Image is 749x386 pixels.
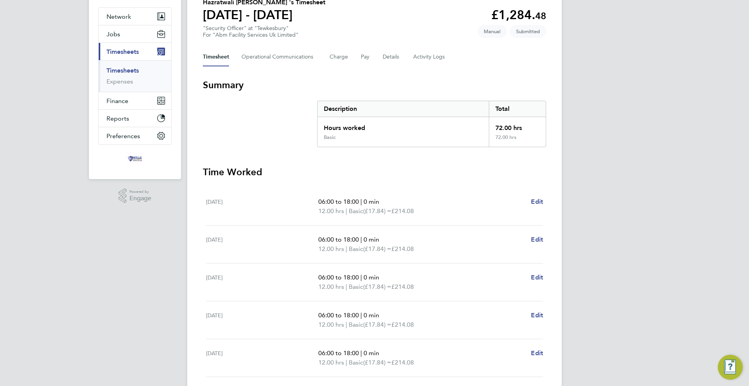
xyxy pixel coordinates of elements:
[349,358,363,367] span: Basic
[363,207,391,215] span: (£17.84) =
[241,48,317,66] button: Operational Communications
[203,166,546,178] h3: Time Worked
[346,283,347,290] span: |
[391,321,414,328] span: £214.08
[349,244,363,254] span: Basic
[119,189,152,203] a: Powered byEngage
[106,13,131,20] span: Network
[360,236,362,243] span: |
[318,101,489,117] div: Description
[106,115,129,122] span: Reports
[99,92,171,109] button: Finance
[106,67,139,74] a: Timesheets
[106,97,128,105] span: Finance
[203,32,298,38] div: For "Abm Facility Services Uk Limited"
[391,283,414,290] span: £214.08
[324,134,335,141] div: Basic
[718,355,743,380] button: Engage Resource Center
[349,320,363,329] span: Basic
[346,321,347,328] span: |
[203,25,298,38] div: "Security Officer" at "Tewkesbury"
[489,134,546,147] div: 72.00 hrs
[349,282,363,292] span: Basic
[346,245,347,253] span: |
[363,245,391,253] span: (£17.84) =
[535,10,546,21] span: 48
[363,359,391,366] span: (£17.84) =
[318,274,359,281] span: 06:00 to 18:00
[318,311,359,319] span: 06:00 to 18:00
[510,25,546,38] span: This timesheet is Submitted.
[106,132,140,140] span: Preferences
[346,359,347,366] span: |
[363,283,391,290] span: (£17.84) =
[130,195,151,202] span: Engage
[318,198,359,205] span: 06:00 to 18:00
[206,197,318,216] div: [DATE]
[206,349,318,367] div: [DATE]
[349,206,363,216] span: Basic
[391,207,414,215] span: £214.08
[391,245,414,253] span: £214.08
[318,207,344,215] span: 12.00 hrs
[413,48,446,66] button: Activity Logs
[318,283,344,290] span: 12.00 hrs
[203,48,229,66] button: Timesheet
[360,198,362,205] span: |
[383,48,401,66] button: Details
[531,274,543,281] span: Edit
[317,101,546,147] div: Summary
[99,43,171,60] button: Timesheets
[364,274,379,281] span: 0 min
[531,235,543,244] a: Edit
[203,79,546,91] h3: Summary
[318,321,344,328] span: 12.00 hrs
[206,311,318,329] div: [DATE]
[364,349,379,357] span: 0 min
[318,359,344,366] span: 12.00 hrs
[489,117,546,134] div: 72.00 hrs
[99,8,171,25] button: Network
[126,153,144,165] img: wills-security-logo-retina.png
[531,197,543,206] a: Edit
[318,349,359,357] span: 06:00 to 18:00
[531,198,543,205] span: Edit
[531,349,543,357] span: Edit
[106,30,120,38] span: Jobs
[106,48,139,55] span: Timesheets
[363,321,391,328] span: (£17.84) =
[531,273,543,282] a: Edit
[206,273,318,292] div: [DATE]
[364,236,379,243] span: 0 min
[99,25,171,43] button: Jobs
[361,48,370,66] button: Pay
[318,236,359,243] span: 06:00 to 18:00
[360,311,362,319] span: |
[477,25,507,38] span: This timesheet was manually created.
[489,101,546,117] div: Total
[391,359,414,366] span: £214.08
[531,236,543,243] span: Edit
[318,117,489,134] div: Hours worked
[360,274,362,281] span: |
[99,110,171,127] button: Reports
[360,349,362,357] span: |
[99,127,171,144] button: Preferences
[364,198,379,205] span: 0 min
[203,7,325,23] h1: [DATE] - [DATE]
[491,7,546,22] app-decimal: £1,284.
[531,311,543,319] span: Edit
[531,349,543,358] a: Edit
[318,245,344,253] span: 12.00 hrs
[531,311,543,320] a: Edit
[346,207,347,215] span: |
[99,60,171,92] div: Timesheets
[206,235,318,254] div: [DATE]
[330,48,348,66] button: Charge
[130,189,151,195] span: Powered by
[364,311,379,319] span: 0 min
[98,153,172,165] a: Go to home page
[106,78,133,85] a: Expenses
